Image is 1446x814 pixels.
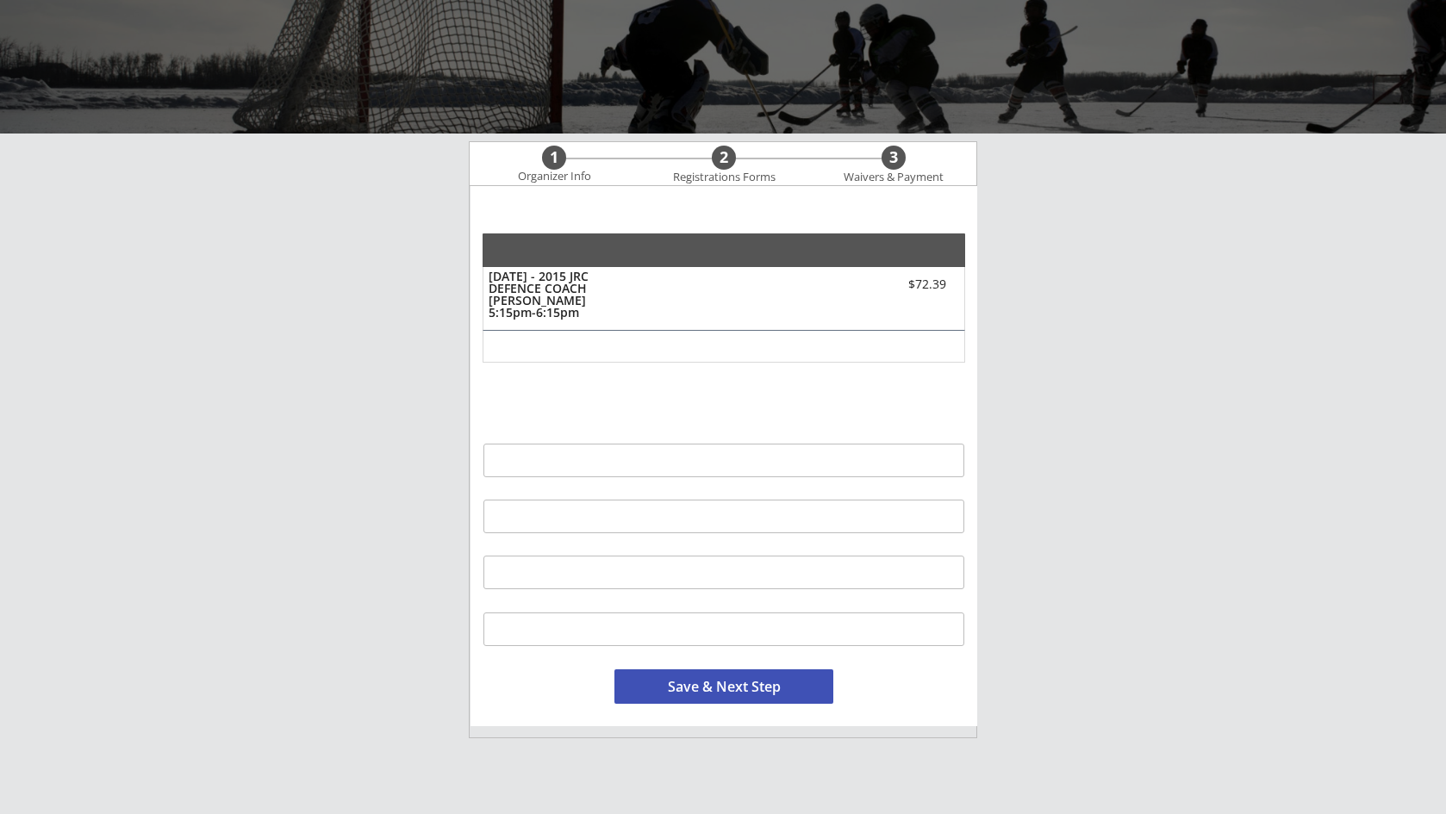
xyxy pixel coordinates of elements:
[614,669,833,704] button: Save & Next Step
[712,148,736,167] div: 2
[849,278,946,290] div: $72.39
[489,270,634,319] div: [DATE] - 2015 JRC DEFENCE COACH [PERSON_NAME] 5:15pm-6:15pm
[664,171,783,184] div: Registrations Forms
[542,148,566,167] div: 1
[882,148,906,167] div: 3
[834,171,953,184] div: Waivers & Payment
[507,170,601,183] div: Organizer Info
